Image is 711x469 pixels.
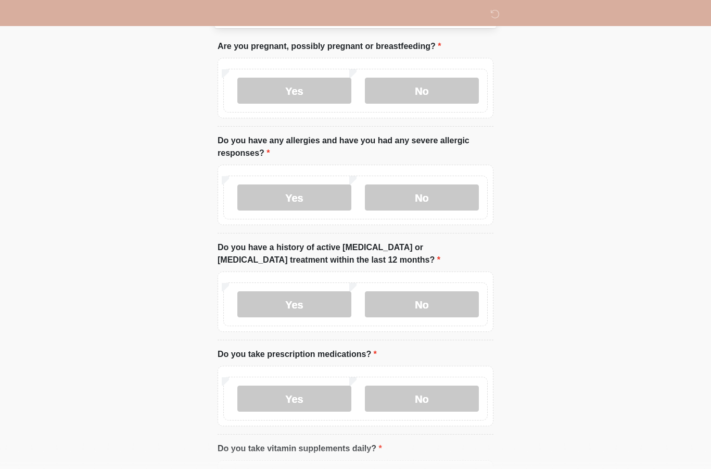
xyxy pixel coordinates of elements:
[218,134,493,159] label: Do you have any allergies and have you had any severe allergic responses?
[207,8,221,21] img: DM Wellness & Aesthetics Logo
[218,348,377,361] label: Do you take prescription medications?
[218,40,441,53] label: Are you pregnant, possibly pregnant or breastfeeding?
[237,386,351,412] label: Yes
[365,184,479,211] label: No
[237,291,351,317] label: Yes
[365,386,479,412] label: No
[237,184,351,211] label: Yes
[237,78,351,104] label: Yes
[218,241,493,266] label: Do you have a history of active [MEDICAL_DATA] or [MEDICAL_DATA] treatment within the last 12 mon...
[218,442,382,455] label: Do you take vitamin supplements daily?
[365,78,479,104] label: No
[365,291,479,317] label: No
